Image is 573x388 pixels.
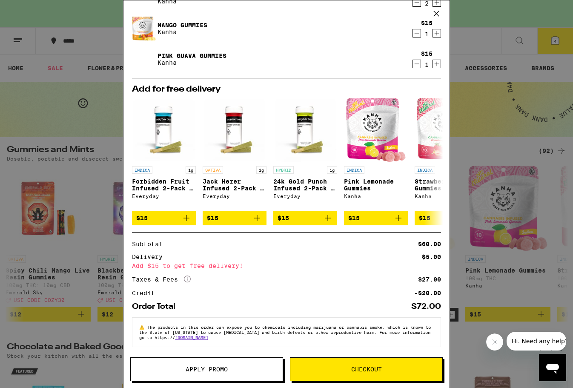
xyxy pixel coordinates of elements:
iframe: Message from company [507,332,566,351]
iframe: Button to launch messaging window [539,354,566,381]
div: Subtotal [132,241,169,247]
img: Kanha - Strawberry Gummies [417,98,476,162]
p: INDICA [415,166,435,174]
div: Everyday [132,193,196,199]
h2: Add for free delivery [132,85,441,94]
p: Kanha [158,29,207,35]
div: Order Total [132,303,181,310]
button: Add to bag [415,211,478,225]
a: [DOMAIN_NAME] [175,335,208,340]
span: $15 [207,215,218,221]
p: 1g [256,166,266,174]
p: 1g [186,166,196,174]
div: Everyday [273,193,337,199]
button: Apply Promo [130,357,283,381]
button: Increment [433,60,441,68]
img: Everyday - Forbidden Fruit Infused 2-Pack - 1g [132,98,196,162]
div: Add $15 to get free delivery! [132,263,441,269]
span: ⚠️ [139,325,147,330]
p: 1g [327,166,337,174]
div: Kanha [415,193,478,199]
button: Checkout [290,357,443,381]
img: Pink Guava Gummies [132,47,156,71]
div: $27.00 [418,276,441,282]
button: Add to bag [344,211,408,225]
button: Decrement [413,60,421,68]
div: $15 [421,50,433,57]
div: Credit [132,290,161,296]
a: Open page for Strawberry Gummies from Kanha [415,98,478,211]
div: 1 [421,31,433,37]
button: Increment [433,29,441,37]
button: Add to bag [273,211,337,225]
span: Hi. Need any help? [5,6,61,13]
a: Open page for 24k Gold Punch Infused 2-Pack - 1g from Everyday [273,98,337,211]
div: $60.00 [418,241,441,247]
span: The products in this order can expose you to chemicals including marijuana or cannabis smoke, whi... [139,325,431,340]
a: Open page for Forbidden Fruit Infused 2-Pack - 1g from Everyday [132,98,196,211]
span: Checkout [351,366,382,372]
img: Kanha - Pink Lemonade Gummies [346,98,406,162]
div: Delivery [132,254,169,260]
span: $15 [136,215,148,221]
p: Strawberry Gummies [415,178,478,192]
a: Mango Gummies [158,22,207,29]
div: -$20.00 [414,290,441,296]
p: 24k Gold Punch Infused 2-Pack - 1g [273,178,337,192]
p: Kanha [158,59,226,66]
a: Open page for Jack Herer Infused 2-Pack - 1g from Everyday [203,98,266,211]
span: $15 [419,215,430,221]
div: Everyday [203,193,266,199]
div: Kanha [344,193,408,199]
iframe: Close message [486,333,503,351]
div: $15 [421,20,433,26]
a: Open page for Pink Lemonade Gummies from Kanha [344,98,408,211]
button: Add to bag [203,211,266,225]
p: Forbidden Fruit Infused 2-Pack - 1g [132,178,196,192]
img: Mango Gummies [132,16,156,41]
span: $15 [348,215,360,221]
p: Jack Herer Infused 2-Pack - 1g [203,178,266,192]
p: HYBRID [273,166,294,174]
button: Decrement [413,29,421,37]
img: Everyday - 24k Gold Punch Infused 2-Pack - 1g [273,98,337,162]
button: Add to bag [132,211,196,225]
div: $5.00 [422,254,441,260]
div: 1 [421,61,433,68]
div: Taxes & Fees [132,276,191,283]
img: Everyday - Jack Herer Infused 2-Pack - 1g [203,98,266,162]
p: SATIVA [203,166,223,174]
span: $15 [278,215,289,221]
div: $72.00 [411,303,441,310]
a: Pink Guava Gummies [158,52,226,59]
p: INDICA [344,166,364,174]
p: Pink Lemonade Gummies [344,178,408,192]
span: Apply Promo [186,366,228,372]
